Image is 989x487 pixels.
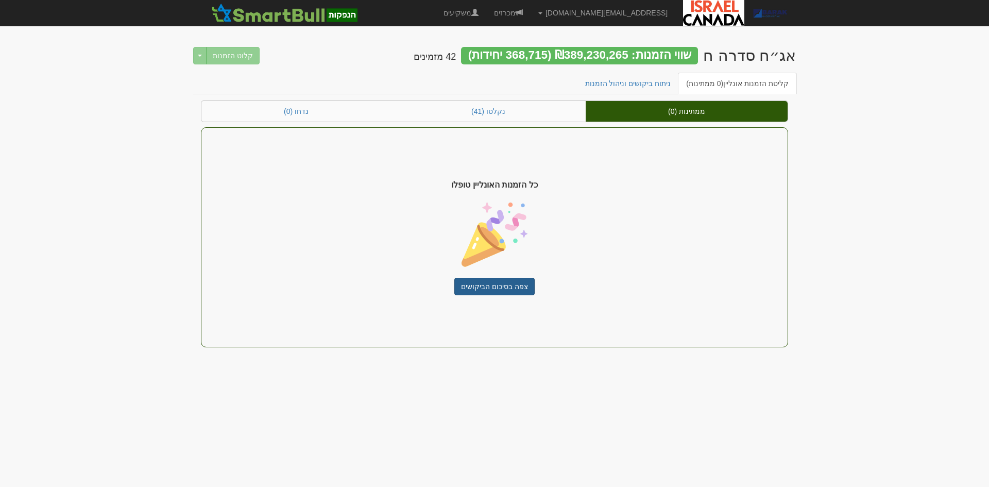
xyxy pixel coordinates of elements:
[686,79,723,88] span: (0 ממתינות)
[577,73,679,94] a: ניתוח ביקושים וניהול הזמנות
[201,101,391,122] a: נדחו (0)
[461,47,698,64] div: שווי הזמנות: ₪389,230,265 (368,715 יחידות)
[451,179,537,191] span: כל הזמנות האונליין טופלו
[209,3,360,23] img: SmartBull Logo
[414,52,456,62] h4: 42 מזמינים
[586,101,788,122] a: ממתינות (0)
[391,101,586,122] a: נקלטו (41)
[678,73,797,94] a: קליטת הזמנות אונליין(0 ממתינות)
[454,278,535,295] a: צפה בסיכום הביקושים
[703,47,796,64] div: ישראל קנדה (ט.ר) בע"מ - אג״ח (סדרה ח) - הנפקה לציבור
[462,201,527,267] img: confetti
